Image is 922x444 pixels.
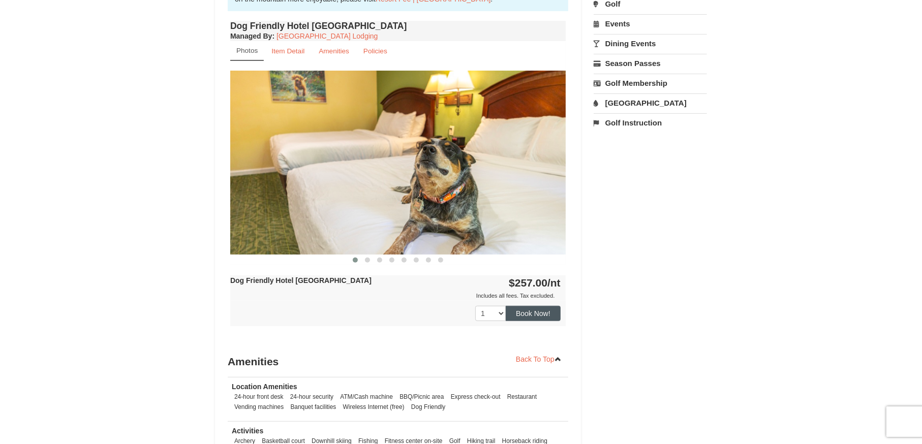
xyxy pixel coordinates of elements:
[230,21,566,31] h4: Dog Friendly Hotel [GEOGRAPHIC_DATA]
[505,392,539,402] li: Restaurant
[232,402,286,412] li: Vending machines
[594,74,707,92] a: Golf Membership
[594,113,707,132] a: Golf Instruction
[265,41,311,61] a: Item Detail
[448,392,503,402] li: Express check-out
[236,47,258,54] small: Photos
[594,34,707,53] a: Dining Events
[230,71,566,254] img: 18876286-336-12a840d7.jpg
[230,276,372,284] strong: Dog Friendly Hotel [GEOGRAPHIC_DATA]
[397,392,446,402] li: BBQ/Picnic area
[288,402,339,412] li: Banquet facilities
[547,277,561,289] span: /nt
[509,352,568,367] a: Back To Top
[230,41,264,61] a: Photos
[409,402,448,412] li: Dog Friendly
[363,47,387,55] small: Policies
[271,47,304,55] small: Item Detail
[594,93,707,112] a: [GEOGRAPHIC_DATA]
[288,392,336,402] li: 24-hour security
[509,277,561,289] strong: $257.00
[312,41,356,61] a: Amenities
[232,392,286,402] li: 24-hour front desk
[228,352,568,372] h3: Amenities
[230,32,272,40] span: Managed By
[230,32,274,40] strong: :
[594,54,707,73] a: Season Passes
[341,402,407,412] li: Wireless Internet (free)
[232,427,263,435] strong: Activities
[357,41,394,61] a: Policies
[276,32,378,40] a: [GEOGRAPHIC_DATA] Lodging
[230,291,561,301] div: Includes all fees. Tax excluded.
[506,306,561,321] button: Book Now!
[594,14,707,33] a: Events
[337,392,395,402] li: ATM/Cash machine
[319,47,349,55] small: Amenities
[232,383,297,391] strong: Location Amenities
